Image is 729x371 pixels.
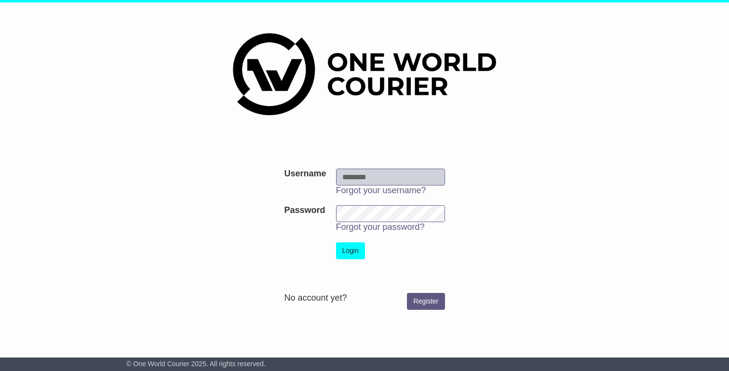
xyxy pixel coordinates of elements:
a: Forgot your password? [336,222,425,232]
img: One World [233,33,496,115]
a: Register [407,293,445,310]
label: Password [284,205,325,216]
label: Username [284,169,326,179]
div: No account yet? [284,293,445,304]
span: © One World Courier 2025. All rights reserved. [126,360,266,368]
button: Login [336,242,365,259]
a: Forgot your username? [336,185,426,195]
